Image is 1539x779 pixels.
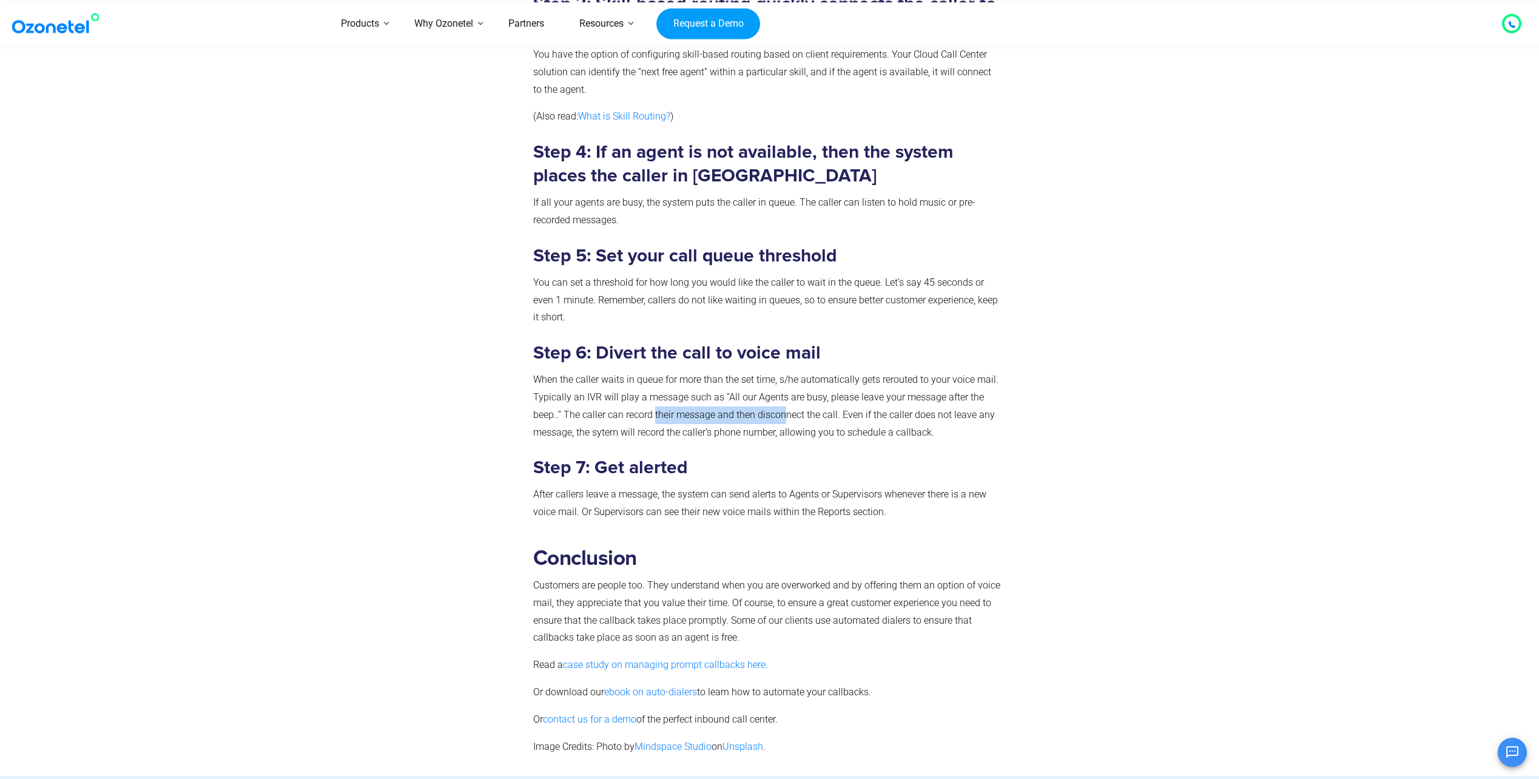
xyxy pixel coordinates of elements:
p: You can set a threshold for how long you would like the caller to wait in the queue. Let’s say 45... [533,274,1002,326]
p: When the caller waits in queue for more than the set time, s/he automatically gets rerouted to yo... [533,371,1002,441]
strong: Step 6: Divert the call to voice mail [533,344,821,362]
a: Unsplash [722,741,763,752]
p: You have the option of configuring skill-based routing based on client requirements. Your Cloud C... [533,46,1002,98]
p: After callers leave a message, the system can send alerts to Agents or Supervisors whenever there... [533,486,1002,521]
p: Read a [533,656,1002,674]
p: Or download our to learn how to automate your callbacks. [533,684,1002,701]
a: What is Skill Routing? [578,110,670,122]
button: Open chat [1498,738,1527,767]
p: Or of the perfect inbound call center. [533,711,1002,729]
a: Partners [491,2,562,46]
a: Products [323,2,397,46]
p: Image Credits: Photo by on . [533,738,1002,756]
strong: Step 5: Set your call queue threshold [533,247,837,265]
strong: Step 4: If an agent is not available, then the system places the caller in [GEOGRAPHIC_DATA] [533,143,954,185]
a: Resources [562,2,641,46]
p: Customers are people too. They understand when you are overworked and by offering them an option ... [533,577,1002,647]
strong: Step 7: Get alerted [533,459,688,477]
a: ebook on auto-dialers [604,686,697,698]
p: If all your agents are busy, the system puts the caller in queue. The caller can listen to hold m... [533,194,1002,229]
a: Request a Demo [656,8,760,39]
strong: Conclusion [533,548,637,569]
a: Mindspace Studio [635,741,712,752]
a: contact us for a demo [543,713,636,725]
a: case study on managing prompt callbacks here. [563,659,768,670]
a: Why Ozonetel [397,2,491,46]
p: (Also read: ) [533,108,1002,126]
